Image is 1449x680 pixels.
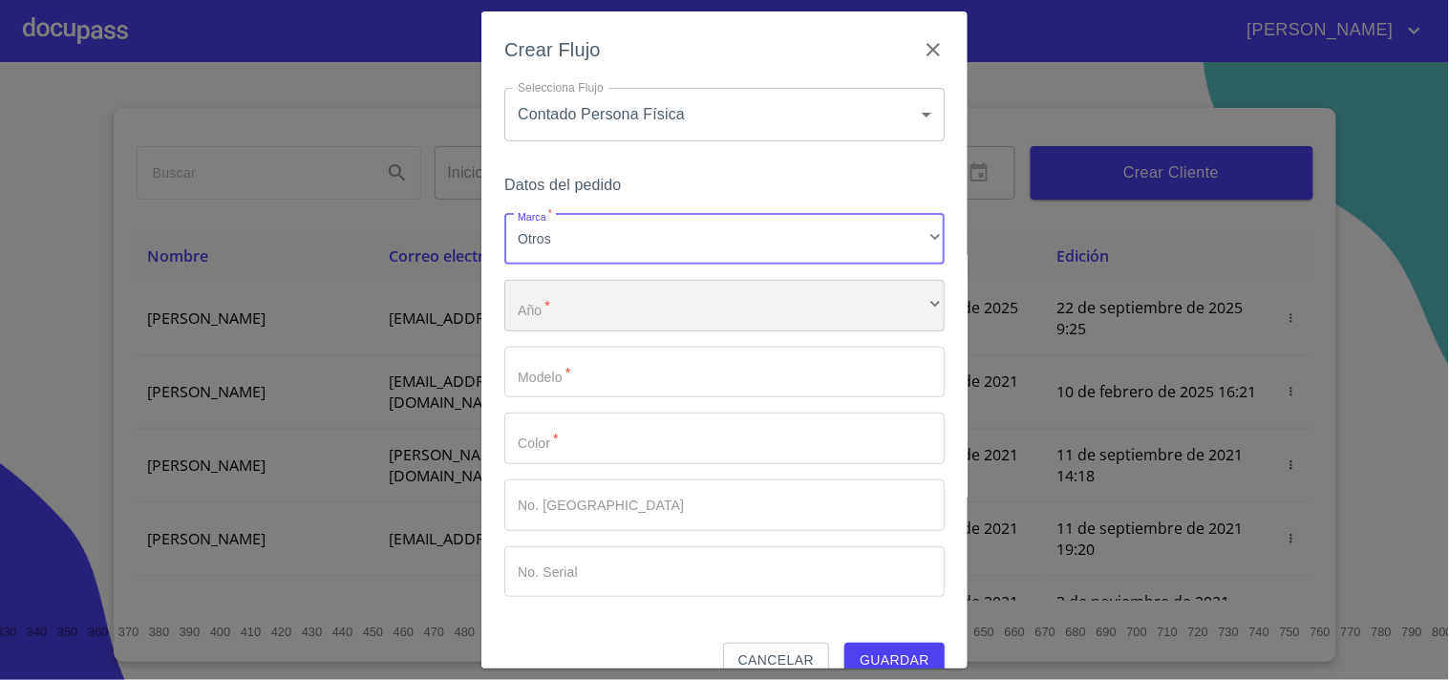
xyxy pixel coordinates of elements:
div: Contado Persona Física [504,88,945,141]
h6: Crear Flujo [504,34,601,65]
button: Guardar [844,643,945,678]
span: Guardar [860,648,929,672]
button: Cancelar [723,643,829,678]
span: Cancelar [738,648,814,672]
div: Otros [504,214,945,266]
div: ​ [504,280,945,331]
h6: Datos del pedido [504,172,945,199]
